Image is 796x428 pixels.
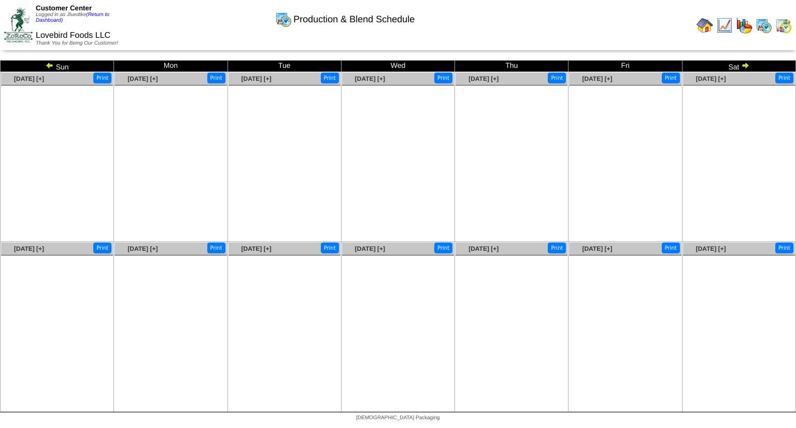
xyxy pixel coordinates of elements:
[736,17,752,34] img: graph.gif
[207,73,225,83] button: Print
[114,61,228,72] td: Mon
[468,245,499,252] a: [DATE] [+]
[14,245,44,252] a: [DATE] [+]
[36,12,109,23] a: (Return to Dashboard)
[662,242,680,253] button: Print
[46,61,54,69] img: arrowleft.gif
[293,14,415,25] span: Production & Blend Schedule
[741,61,749,69] img: arrowright.gif
[241,75,272,82] a: [DATE] [+]
[582,75,612,82] a: [DATE] [+]
[127,75,158,82] a: [DATE] [+]
[241,245,272,252] a: [DATE] [+]
[716,17,733,34] img: line_graph.gif
[36,40,118,46] span: Thank You for Being Our Customer!
[468,75,499,82] a: [DATE] [+]
[36,12,109,23] span: Logged in as Jluedtke
[775,242,793,253] button: Print
[582,245,612,252] a: [DATE] [+]
[568,61,682,72] td: Fri
[36,4,92,12] span: Customer Center
[127,245,158,252] a: [DATE] [+]
[93,242,111,253] button: Print
[434,242,452,253] button: Print
[228,61,341,72] td: Tue
[321,73,339,83] button: Print
[682,61,795,72] td: Sat
[356,415,439,421] span: [DEMOGRAPHIC_DATA] Packaging
[275,11,292,27] img: calendarprod.gif
[1,61,114,72] td: Sun
[696,17,713,34] img: home.gif
[341,61,454,72] td: Wed
[355,245,385,252] a: [DATE] [+]
[455,61,568,72] td: Thu
[36,31,110,40] span: Lovebird Foods LLC
[355,75,385,82] a: [DATE] [+]
[321,242,339,253] button: Print
[775,73,793,83] button: Print
[93,73,111,83] button: Print
[756,17,772,34] img: calendarprod.gif
[775,17,792,34] img: calendarinout.gif
[696,75,726,82] a: [DATE] [+]
[696,245,726,252] a: [DATE] [+]
[14,75,44,82] a: [DATE] [+]
[548,242,566,253] button: Print
[434,73,452,83] button: Print
[548,73,566,83] button: Print
[662,73,680,83] button: Print
[4,8,33,42] img: ZoRoCo_Logo(Green%26Foil)%20jpg.webp
[207,242,225,253] button: Print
